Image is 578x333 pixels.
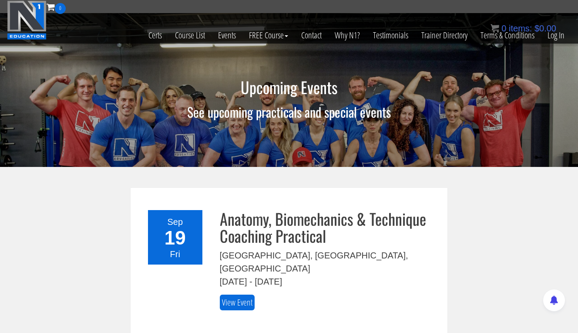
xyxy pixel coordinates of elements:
[328,14,366,57] a: Why N1?
[242,14,295,57] a: FREE Course
[153,228,197,248] div: 19
[491,24,556,33] a: 0 items: $0.00
[534,24,539,33] span: $
[220,210,435,245] h3: Anatomy, Biomechanics & Technique Coaching Practical
[474,14,541,57] a: Terms & Conditions
[220,275,435,288] div: [DATE] - [DATE]
[212,14,242,57] a: Events
[130,78,448,96] h1: Upcoming Events
[7,0,47,40] img: n1-education
[153,215,197,228] div: Sep
[125,105,453,119] h2: See upcoming practicals and special events
[366,14,415,57] a: Testimonials
[509,24,532,33] span: items:
[295,14,328,57] a: Contact
[541,14,571,57] a: Log In
[534,24,556,33] bdi: 0.00
[220,249,435,275] div: [GEOGRAPHIC_DATA], [GEOGRAPHIC_DATA], [GEOGRAPHIC_DATA]
[47,1,66,13] a: 0
[501,24,506,33] span: 0
[55,3,66,14] span: 0
[153,248,197,261] div: Fri
[491,24,499,33] img: icon11.png
[220,295,255,311] a: View Event
[142,14,168,57] a: Certs
[168,14,212,57] a: Course List
[415,14,474,57] a: Trainer Directory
